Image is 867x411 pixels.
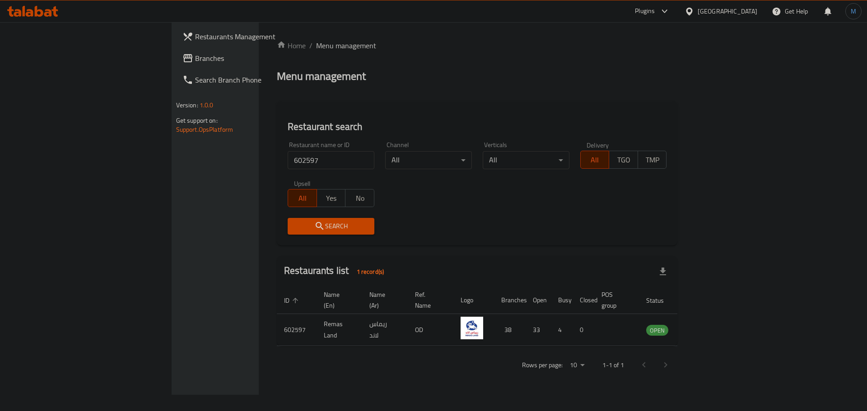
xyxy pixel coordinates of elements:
span: M [851,6,856,16]
p: 1-1 of 1 [602,360,624,371]
nav: breadcrumb [277,40,677,51]
span: Yes [321,192,342,205]
th: Closed [573,286,594,314]
span: Menu management [316,40,376,51]
h2: Menu management [277,69,366,83]
td: OD [408,314,453,346]
span: No [349,192,371,205]
span: OPEN [646,325,668,336]
span: Ref. Name [415,289,443,311]
button: TMP [638,151,667,169]
table: enhanced table [277,286,718,346]
span: All [584,153,606,166]
label: Delivery [587,142,609,148]
span: TGO [613,153,634,166]
span: Get support on: [176,115,218,126]
span: 1 record(s) [351,268,390,276]
span: POS group [601,289,628,311]
p: Rows per page: [522,360,563,371]
span: Search [295,221,367,232]
div: Total records count [351,264,390,279]
th: Branches [494,286,526,314]
th: Logo [453,286,494,314]
button: Yes [317,189,346,207]
a: Branches [175,47,317,69]
td: Remas Land [317,314,362,346]
td: 33 [526,314,551,346]
span: ID [284,295,301,306]
span: Search Branch Phone [195,74,309,85]
div: All [483,151,569,169]
div: All [385,151,472,169]
div: [GEOGRAPHIC_DATA] [698,6,757,16]
span: Branches [195,53,309,64]
td: 0 [573,314,594,346]
td: 4 [551,314,573,346]
div: Plugins [635,6,655,17]
span: Status [646,295,676,306]
span: TMP [642,153,663,166]
button: TGO [609,151,638,169]
input: Search for restaurant name or ID.. [288,151,374,169]
td: ريماس لاند [362,314,408,346]
label: Upsell [294,180,311,186]
img: Remas Land [461,317,483,339]
th: Busy [551,286,573,314]
div: Export file [652,261,674,282]
span: Name (En) [324,289,351,311]
span: All [292,192,313,205]
div: Rows per page: [566,359,588,372]
button: No [345,189,374,207]
div: OPEN [646,325,668,336]
span: 1.0.0 [200,99,214,111]
button: Search [288,218,374,235]
a: Search Branch Phone [175,69,317,91]
h2: Restaurant search [288,120,667,134]
span: Version: [176,99,198,111]
th: Open [526,286,551,314]
button: All [580,151,610,169]
td: 38 [494,314,526,346]
a: Restaurants Management [175,26,317,47]
span: Name (Ar) [369,289,397,311]
h2: Restaurants list [284,264,389,279]
a: Support.OpsPlatform [176,124,233,135]
span: Restaurants Management [195,31,309,42]
button: All [288,189,317,207]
